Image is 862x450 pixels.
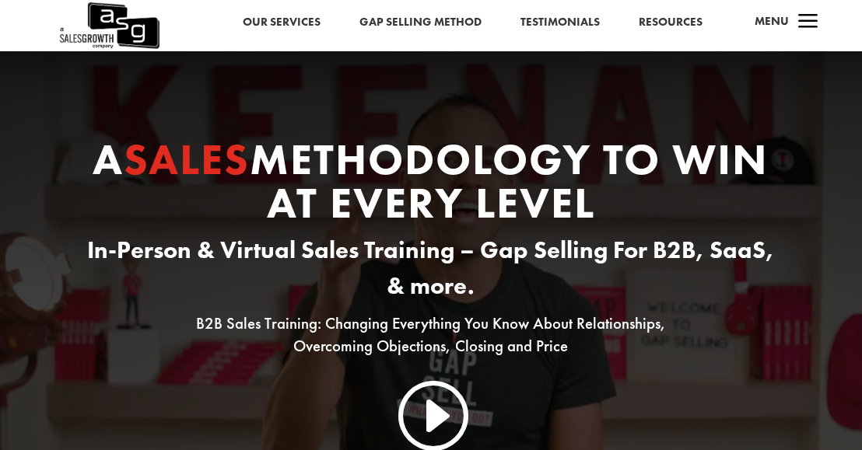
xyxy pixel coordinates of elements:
h1: A Methodology to Win At Every Level [86,138,776,232]
a: Testimonials [520,12,600,33]
span: a [793,7,824,38]
span: Sales [124,131,250,187]
p: B2B Sales Training: Changing Everything You Know About Relationships, Overcoming Objections, Clos... [86,312,776,358]
span: Menu [755,13,789,29]
h3: In-Person & Virtual Sales Training – Gap Selling For B2B, SaaS, & more. [86,232,776,312]
a: Resources [639,12,703,33]
a: Gap Selling Method [359,12,482,33]
a: Our Services [243,12,321,33]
